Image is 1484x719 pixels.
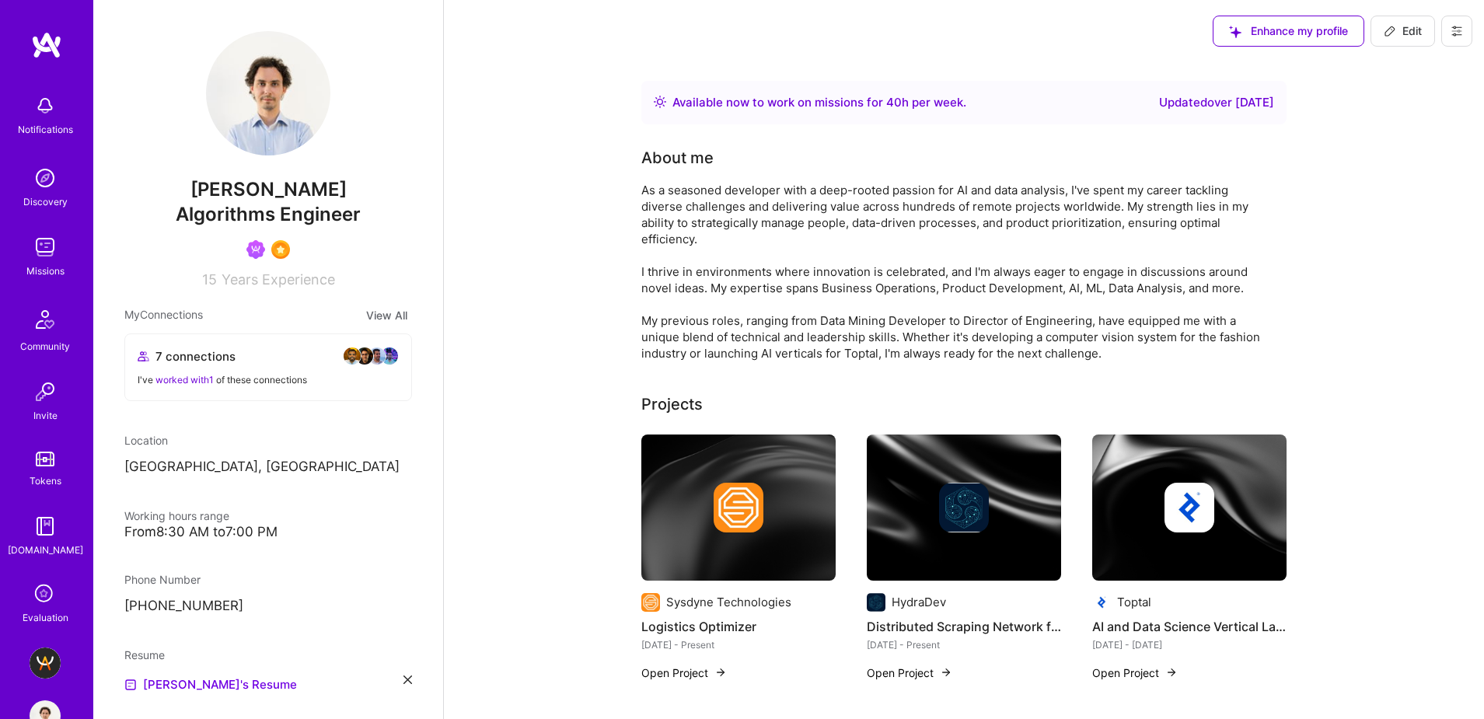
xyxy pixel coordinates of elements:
[155,374,214,386] span: worked with 1
[30,647,61,679] img: A.Team - Grow A.Team's Community & Demand
[18,121,73,138] div: Notifications
[176,203,361,225] span: Algorithms Engineer
[246,240,265,259] img: Been on Mission
[206,31,330,155] img: User Avatar
[867,665,952,681] button: Open Project
[23,609,68,626] div: Evaluation
[641,435,836,581] img: cover
[222,271,335,288] span: Years Experience
[892,594,946,610] div: HydraDev
[1092,435,1287,581] img: cover
[124,524,412,540] div: From 8:30 AM to 7:00 PM
[20,338,70,354] div: Community
[641,637,836,653] div: [DATE] - Present
[30,90,61,121] img: bell
[31,31,62,59] img: logo
[26,263,65,279] div: Missions
[672,93,966,112] div: Available now to work on missions for h per week .
[403,675,412,684] i: icon Close
[155,348,236,365] span: 7 connections
[1165,483,1214,532] img: Company logo
[1371,16,1435,47] button: Edit
[8,542,83,558] div: [DOMAIN_NAME]
[30,232,61,263] img: teamwork
[867,435,1061,581] img: cover
[867,593,885,612] img: Company logo
[23,194,68,210] div: Discovery
[939,483,989,532] img: Company logo
[1092,637,1287,653] div: [DATE] - [DATE]
[271,240,290,259] img: SelectionTeam
[124,509,229,522] span: Working hours range
[30,580,60,609] i: icon SelectionTeam
[1213,16,1364,47] button: Enhance my profile
[714,483,763,532] img: Company logo
[30,511,61,542] img: guide book
[355,347,374,365] img: avatar
[1092,665,1178,681] button: Open Project
[138,351,149,362] i: icon Collaborator
[26,301,64,338] img: Community
[361,306,412,324] button: View All
[30,162,61,194] img: discovery
[124,178,412,201] span: [PERSON_NAME]
[30,473,61,489] div: Tokens
[641,593,660,612] img: Company logo
[36,452,54,466] img: tokens
[26,647,65,679] a: A.Team - Grow A.Team's Community & Demand
[124,573,201,586] span: Phone Number
[1384,23,1422,39] span: Edit
[1092,593,1111,612] img: Company logo
[1117,594,1151,610] div: Toptal
[1159,93,1274,112] div: Updated over [DATE]
[1229,23,1348,39] span: Enhance my profile
[124,458,412,476] p: [GEOGRAPHIC_DATA], [GEOGRAPHIC_DATA]
[380,347,399,365] img: avatar
[368,347,386,365] img: avatar
[124,675,297,694] a: [PERSON_NAME]'s Resume
[124,333,412,401] button: 7 connectionsavataravataravataravatarI've worked with1 of these connections
[124,648,165,661] span: Resume
[124,306,203,324] span: My Connections
[202,271,217,288] span: 15
[1165,666,1178,679] img: arrow-right
[641,146,714,169] div: About me
[666,594,791,610] div: Sysdyne Technologies
[867,616,1061,637] h4: Distributed Scraping Network for Real Estate Data
[1229,26,1241,38] i: icon SuggestedTeams
[124,597,412,616] p: [PHONE_NUMBER]
[30,376,61,407] img: Invite
[138,372,399,388] div: I've of these connections
[654,96,666,108] img: Availability
[714,666,727,679] img: arrow-right
[641,393,703,416] div: Projects
[124,432,412,449] div: Location
[124,679,137,691] img: Resume
[641,616,836,637] h4: Logistics Optimizer
[886,95,902,110] span: 40
[1092,616,1287,637] h4: AI and Data Science Vertical Launch
[940,666,952,679] img: arrow-right
[343,347,361,365] img: avatar
[867,637,1061,653] div: [DATE] - Present
[641,665,727,681] button: Open Project
[641,182,1263,361] div: As a seasoned developer with a deep-rooted passion for AI and data analysis, I've spent my career...
[33,407,58,424] div: Invite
